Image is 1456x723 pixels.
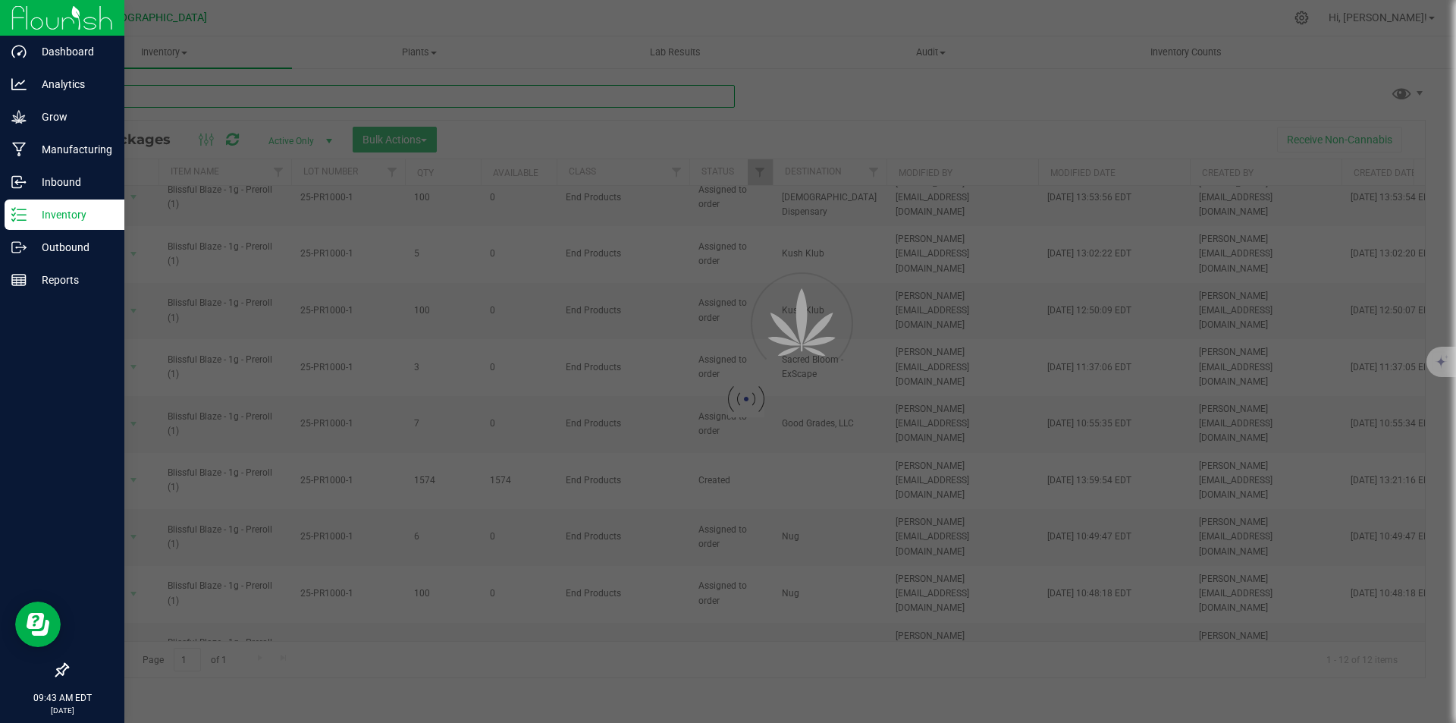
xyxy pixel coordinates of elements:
[11,109,27,124] inline-svg: Grow
[27,173,118,191] p: Inbound
[11,207,27,222] inline-svg: Inventory
[27,206,118,224] p: Inventory
[27,140,118,159] p: Manufacturing
[7,691,118,705] p: 09:43 AM EDT
[27,271,118,289] p: Reports
[27,42,118,61] p: Dashboard
[11,272,27,288] inline-svg: Reports
[11,174,27,190] inline-svg: Inbound
[11,142,27,157] inline-svg: Manufacturing
[11,240,27,255] inline-svg: Outbound
[7,705,118,716] p: [DATE]
[15,602,61,647] iframe: Resource center
[27,238,118,256] p: Outbound
[11,44,27,59] inline-svg: Dashboard
[11,77,27,92] inline-svg: Analytics
[27,75,118,93] p: Analytics
[27,108,118,126] p: Grow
